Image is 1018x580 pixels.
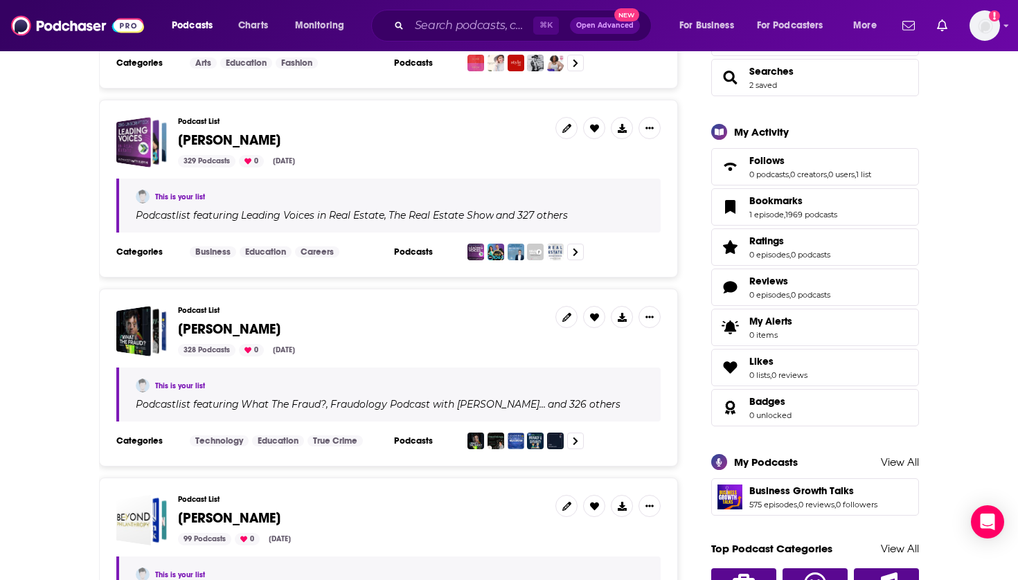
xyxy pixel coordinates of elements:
[716,358,744,377] a: Likes
[488,433,504,449] img: Fraudology Podcast with Karisse Hendrick
[711,542,832,555] a: Top Podcast Categories
[394,246,456,257] h3: Podcasts
[178,132,280,149] span: [PERSON_NAME]
[307,435,363,446] a: True Crime
[734,455,798,469] div: My Podcasts
[749,330,792,340] span: 0 items
[749,410,792,420] a: 0 unlocked
[828,170,855,179] a: 0 users
[172,16,213,35] span: Podcasts
[547,244,564,260] img: Real Estate Without Renters with Kevin Shortle
[488,244,504,260] img: The Real Estate Show
[527,433,544,449] img: Help Me With HIPAA
[791,250,830,260] a: 0 podcasts
[178,511,280,526] a: [PERSON_NAME]
[178,155,235,167] div: 329 Podcasts
[881,455,919,469] a: View All
[527,55,544,71] img: Beauty Business Game-Changer
[749,484,854,497] span: Business Growth Talks
[970,10,1000,41] button: Show profile menu
[570,17,640,34] button: Open AdvancedNew
[716,157,744,176] a: Follows
[190,435,249,446] a: Technology
[241,210,384,221] h4: Leading Voices in Real Estate
[116,246,179,257] h3: Categories
[576,22,634,29] span: Open Advanced
[267,344,301,356] div: [DATE]
[178,344,235,356] div: 328 Podcasts
[116,495,167,545] a: Deborah Cribbs
[834,500,836,509] span: ,
[178,322,280,337] a: [PERSON_NAME]
[496,209,568,221] p: and 327 others
[970,10,1000,41] span: Logged in as Mark.Hayward
[238,16,268,35] span: Charts
[178,133,280,148] a: [PERSON_NAME]
[178,533,231,545] div: 99 Podcasts
[789,250,791,260] span: ,
[190,246,236,257] a: Business
[267,155,301,167] div: [DATE]
[547,55,564,71] img: Business Beauty Network
[235,533,260,545] div: 0
[533,17,559,35] span: ⌘ K
[384,209,386,221] span: ,
[749,250,789,260] a: 0 episodes
[467,433,484,449] img: What The Fraud?
[798,500,834,509] a: 0 reviews
[229,15,276,37] a: Charts
[748,15,843,37] button: open menu
[749,395,792,408] a: Badges
[853,16,877,35] span: More
[467,244,484,260] img: Leading Voices in Real Estate
[276,57,318,69] a: Fashion
[252,435,304,446] a: Education
[136,379,150,392] img: Mark Hayward
[190,57,217,69] a: Arts
[639,117,661,139] button: Show More Button
[240,246,292,257] a: Education
[749,315,792,327] span: My Alerts
[239,344,264,356] div: 0
[716,318,744,337] span: My Alerts
[856,170,871,179] a: 1 list
[749,65,794,78] a: Searches
[970,10,1000,41] img: User Profile
[330,399,546,410] h4: Fraudology Podcast with [PERSON_NAME]…
[116,306,167,356] span: Jason Costain
[178,117,544,126] h3: Podcast List
[749,80,777,90] a: 2 saved
[749,154,871,167] a: Follows
[670,15,751,37] button: open menu
[155,192,205,201] a: This is your list
[749,355,774,368] span: Likes
[178,320,280,338] span: [PERSON_NAME]
[749,210,784,219] a: 1 episode
[11,12,144,39] a: Podchaser - Follow, Share and Rate Podcasts
[931,14,953,37] a: Show notifications dropdown
[711,349,919,386] span: Likes
[749,395,785,408] span: Badges
[784,210,785,219] span: ,
[527,244,544,260] img: MLO | Mortgage & Real Estate Podcast
[285,15,362,37] button: open menu
[263,533,296,545] div: [DATE]
[791,290,830,300] a: 0 podcasts
[757,16,823,35] span: For Podcasters
[136,190,150,203] a: Mark Hayward
[749,235,830,247] a: Ratings
[749,484,877,497] a: Business Growth Talks
[855,170,856,179] span: ,
[749,194,837,207] a: Bookmarks
[834,500,877,509] span: 0 followers
[116,117,167,167] a: Curt Moore
[797,500,798,509] span: ,
[639,306,661,328] button: Show More Button
[749,355,807,368] a: Likes
[789,170,790,179] span: ,
[897,14,920,37] a: Show notifications dropdown
[508,433,524,449] img: Leaders In Payments
[771,370,807,380] a: 0 reviews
